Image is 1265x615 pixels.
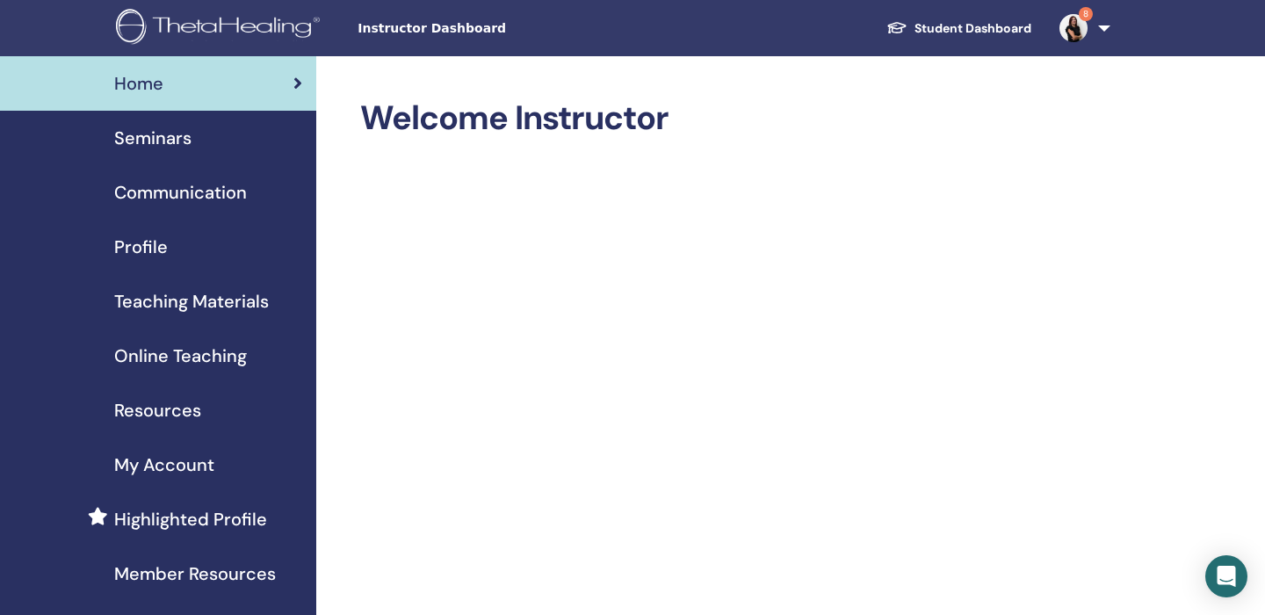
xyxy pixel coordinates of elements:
[116,9,326,48] img: logo.png
[358,19,621,38] span: Instructor Dashboard
[114,452,214,478] span: My Account
[1059,14,1088,42] img: default.jpg
[114,70,163,97] span: Home
[886,20,907,35] img: graduation-cap-white.svg
[1205,555,1247,597] div: Open Intercom Messenger
[114,125,192,151] span: Seminars
[114,234,168,260] span: Profile
[114,561,276,587] span: Member Resources
[114,179,247,206] span: Communication
[114,288,269,315] span: Teaching Materials
[872,12,1045,45] a: Student Dashboard
[114,397,201,423] span: Resources
[114,343,247,369] span: Online Teaching
[114,506,267,532] span: Highlighted Profile
[1079,7,1093,21] span: 8
[360,98,1107,139] h2: Welcome Instructor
